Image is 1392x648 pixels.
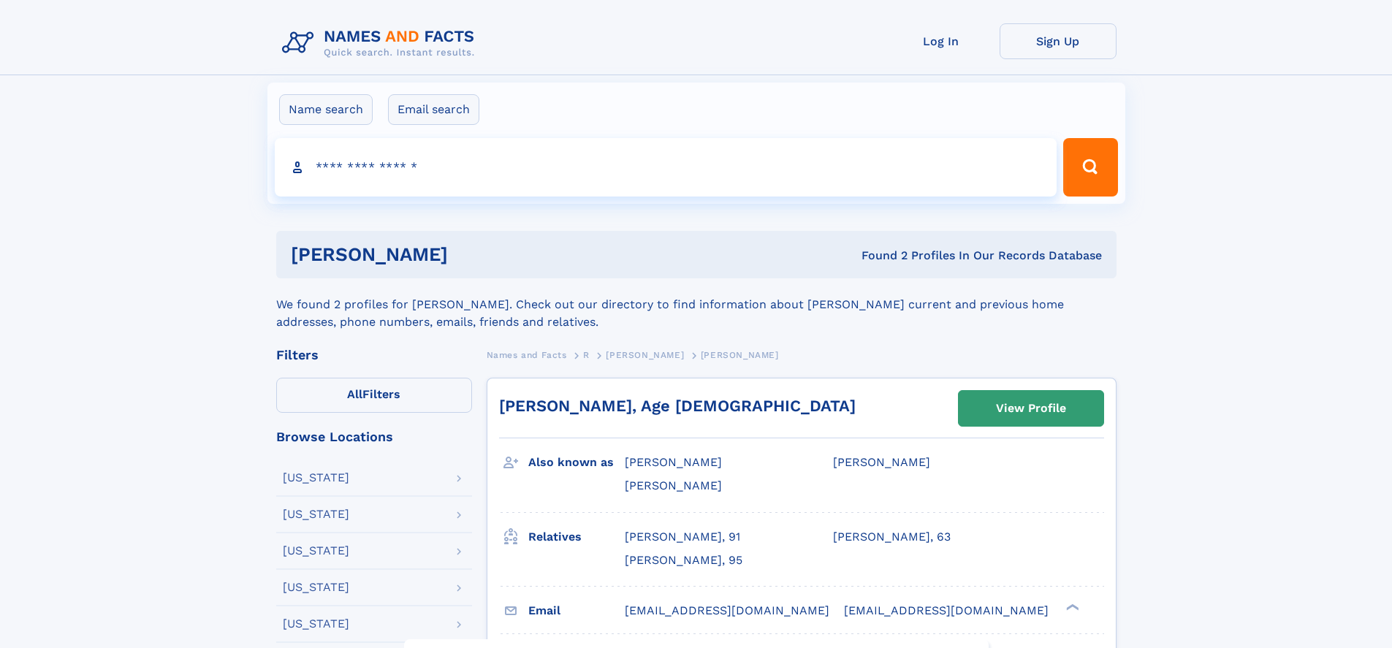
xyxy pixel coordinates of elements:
label: Email search [388,94,479,125]
a: [PERSON_NAME], 91 [625,529,740,545]
div: [US_STATE] [283,582,349,593]
a: [PERSON_NAME] [606,346,684,364]
div: [US_STATE] [283,618,349,630]
a: [PERSON_NAME], 63 [833,529,951,545]
span: [EMAIL_ADDRESS][DOMAIN_NAME] [625,603,829,617]
div: ❯ [1062,602,1080,611]
div: [US_STATE] [283,472,349,484]
span: R [583,350,590,360]
a: View Profile [959,391,1103,426]
button: Search Button [1063,138,1117,197]
span: [PERSON_NAME] [625,479,722,492]
label: Name search [279,94,373,125]
span: [PERSON_NAME] [701,350,779,360]
h3: Also known as [528,450,625,475]
a: [PERSON_NAME], 95 [625,552,742,568]
div: [US_STATE] [283,508,349,520]
div: Filters [276,348,472,362]
label: Filters [276,378,472,413]
div: Browse Locations [276,430,472,443]
a: Log In [883,23,1000,59]
img: Logo Names and Facts [276,23,487,63]
div: Found 2 Profiles In Our Records Database [655,248,1102,264]
h3: Relatives [528,525,625,549]
span: [PERSON_NAME] [625,455,722,469]
h1: [PERSON_NAME] [291,245,655,264]
div: [US_STATE] [283,545,349,557]
span: [PERSON_NAME] [833,455,930,469]
a: R [583,346,590,364]
input: search input [275,138,1057,197]
span: All [347,387,362,401]
div: View Profile [996,392,1066,425]
a: Sign Up [1000,23,1117,59]
a: Names and Facts [487,346,567,364]
span: [EMAIL_ADDRESS][DOMAIN_NAME] [844,603,1049,617]
a: [PERSON_NAME], Age [DEMOGRAPHIC_DATA] [499,397,856,415]
span: [PERSON_NAME] [606,350,684,360]
div: We found 2 profiles for [PERSON_NAME]. Check out our directory to find information about [PERSON_... [276,278,1117,331]
h3: Email [528,598,625,623]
